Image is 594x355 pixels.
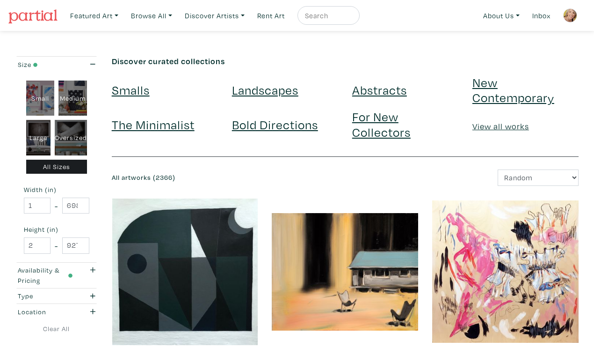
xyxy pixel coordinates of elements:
div: Availability & Pricing [18,265,72,285]
a: For New Collectors [352,108,411,140]
a: The Minimalist [112,116,195,133]
a: New Contemporary [472,74,554,105]
button: Availability & Pricing [15,263,98,288]
div: Oversized [55,120,87,155]
a: Landscapes [232,81,298,98]
div: Size [18,59,72,70]
button: Size [15,57,98,72]
button: Type [15,288,98,304]
small: Width (in) [24,186,89,193]
a: Rent Art [253,6,289,25]
a: Featured Art [66,6,123,25]
h6: All artworks (2366) [112,174,338,182]
div: Large [26,120,51,155]
a: Bold Directions [232,116,318,133]
a: About Us [479,6,524,25]
a: Discover Artists [181,6,249,25]
div: Small [26,81,55,116]
span: - [55,200,58,212]
div: All Sizes [26,160,87,174]
a: Browse All [127,6,176,25]
a: Clear All [15,324,98,334]
div: Type [18,291,72,301]
a: Inbox [528,6,555,25]
small: Height (in) [24,226,89,233]
h6: Discover curated collections [112,56,579,67]
img: phpThumb.php [563,8,577,22]
button: Location [15,304,98,319]
span: - [55,239,58,252]
div: Location [18,307,72,317]
input: Search [304,10,351,22]
div: Medium [58,81,87,116]
a: View all works [472,121,529,132]
a: Abstracts [352,81,407,98]
a: Smalls [112,81,150,98]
